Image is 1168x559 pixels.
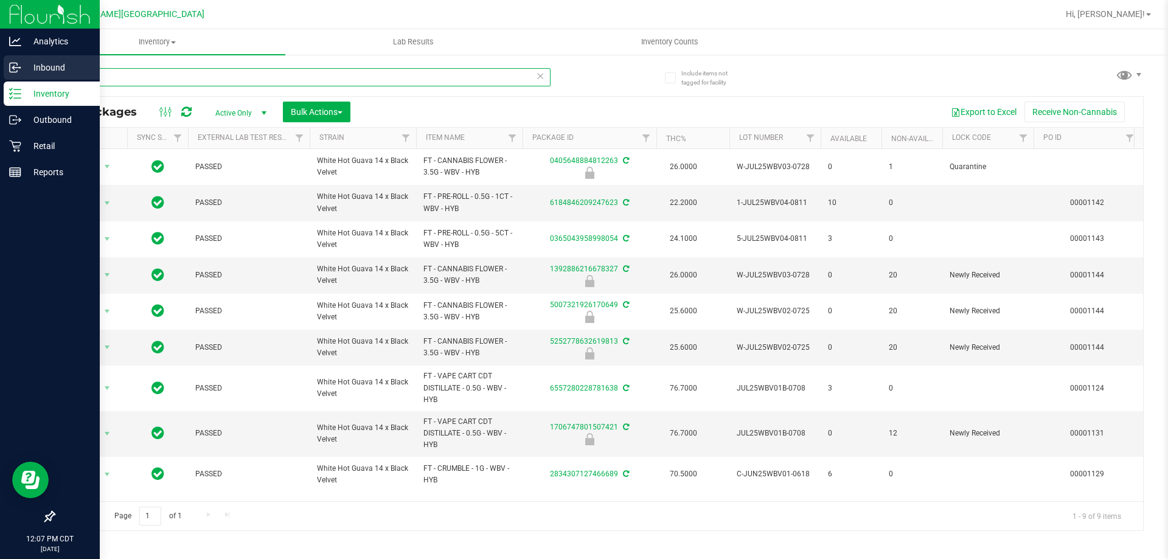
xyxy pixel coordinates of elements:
span: Page of 1 [104,507,192,526]
span: W-JUL25WBV02-0725 [737,342,813,353]
span: 3 [828,383,874,394]
inline-svg: Outbound [9,114,21,126]
span: PASSED [195,269,302,281]
p: Outbound [21,113,94,127]
a: Filter [396,128,416,148]
span: 0 [828,269,874,281]
span: Sync from Compliance System [621,423,629,431]
a: 0405648884812263 [550,156,618,165]
span: FT - PRE-ROLL - 0.5G - 1CT - WBV - HYB [423,191,515,214]
span: PASSED [195,197,302,209]
span: Newly Received [950,342,1026,353]
span: In Sync [151,158,164,175]
span: 5-JUL25WBV04-0811 [737,233,813,245]
span: C-JUN25WBV01-0618 [737,468,813,480]
a: 5007321926170649 [550,300,618,309]
a: PO ID [1043,133,1062,142]
span: White Hot Guava 14 x Black Velvet [317,422,409,445]
p: [DATE] [5,544,94,554]
span: JUL25WBV01B-0708 [737,383,813,394]
span: JUL25WBV01B-0708 [737,428,813,439]
span: In Sync [151,380,164,397]
a: 2834307127466689 [550,470,618,478]
span: 0 [828,161,874,173]
span: In Sync [151,302,164,319]
span: Sync from Compliance System [621,470,629,478]
a: THC% [666,134,686,143]
span: In Sync [151,194,164,211]
span: select [100,466,115,483]
span: FT - CANNABIS FLOWER - 3.5G - WBV - HYB [423,336,515,359]
span: FT - CANNABIS FLOWER - 3.5G - WBV - HYB [423,155,515,178]
p: Analytics [21,34,94,49]
a: Filter [801,128,821,148]
iframe: Resource center [12,462,49,498]
span: 0 [889,383,935,394]
div: Newly Received [521,433,658,445]
a: 00001129 [1070,470,1104,478]
span: Sync from Compliance System [621,234,629,243]
span: In Sync [151,230,164,247]
span: 0 [828,342,874,353]
div: Newly Received [521,275,658,287]
span: FT - VAPE CART CDT DISTILLATE - 0.5G - WBV - HYB [423,370,515,406]
a: 00001144 [1070,307,1104,315]
a: Filter [168,128,188,148]
span: 0 [889,233,935,245]
span: 76.7000 [664,425,703,442]
button: Bulk Actions [283,102,350,122]
span: 20 [889,269,935,281]
inline-svg: Analytics [9,35,21,47]
span: PASSED [195,161,302,173]
span: W-JUL25WBV03-0728 [737,161,813,173]
p: Retail [21,139,94,153]
a: 5252778632619813 [550,337,618,345]
span: PASSED [195,233,302,245]
a: Inventory Counts [541,29,798,55]
span: In Sync [151,339,164,356]
span: 25.6000 [664,302,703,320]
a: Filter [1120,128,1140,148]
a: Filter [502,128,523,148]
a: Inventory [29,29,285,55]
span: In Sync [151,266,164,283]
a: 00001131 [1070,429,1104,437]
inline-svg: Reports [9,166,21,178]
a: Lot Number [739,133,783,142]
span: Ft [PERSON_NAME][GEOGRAPHIC_DATA] [44,9,204,19]
span: Sync from Compliance System [621,300,629,309]
span: Include items not tagged for facility [681,69,742,87]
span: 24.1000 [664,230,703,248]
inline-svg: Inventory [9,88,21,100]
span: Sync from Compliance System [621,337,629,345]
span: FT - CRUMBLE - 1G - WBV - HYB [423,463,515,486]
button: Receive Non-Cannabis [1024,102,1125,122]
span: 3 [828,233,874,245]
span: Bulk Actions [291,107,342,117]
span: select [100,425,115,442]
span: FT - VAPE CART CDT DISTILLATE - 0.5G - WBV - HYB [423,416,515,451]
span: PASSED [195,468,302,480]
span: 0 [828,428,874,439]
a: Filter [1013,128,1034,148]
span: 10 [828,197,874,209]
span: Quarantine [950,161,1026,173]
a: Filter [290,128,310,148]
a: 6184846209247623 [550,198,618,207]
span: 70.5000 [664,465,703,483]
span: Lab Results [377,36,450,47]
span: FT - PRE-ROLL - 0.5G - 5CT - WBV - HYB [423,227,515,251]
span: White Hot Guava 14 x Black Velvet [317,191,409,214]
span: 12 [889,428,935,439]
a: 0365043958998054 [550,234,618,243]
a: 00001142 [1070,198,1104,207]
span: Sync from Compliance System [621,156,629,165]
span: PASSED [195,342,302,353]
p: Inventory [21,86,94,101]
input: 1 [139,507,161,526]
a: External Lab Test Result [198,133,293,142]
a: Filter [636,128,656,148]
span: FT - CANNABIS FLOWER - 3.5G - WBV - HYB [423,263,515,286]
a: 6557280228781638 [550,384,618,392]
a: Available [830,134,867,143]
